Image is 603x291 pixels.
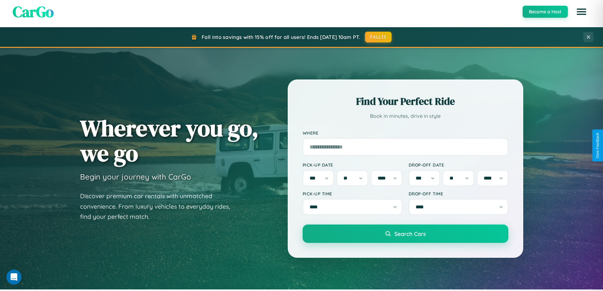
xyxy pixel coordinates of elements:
label: Drop-off Date [409,162,508,168]
label: Where [303,130,508,136]
iframe: Intercom live chat [6,269,22,285]
button: Open menu [573,3,590,21]
button: Search Cars [303,225,508,243]
label: Drop-off Time [409,191,508,196]
button: Become a Host [523,6,568,18]
span: Search Cars [394,230,426,237]
p: Book in minutes, drive in style [303,111,508,121]
div: Give Feedback [595,133,600,158]
label: Pick-up Time [303,191,402,196]
p: Discover premium car rentals with unmatched convenience. From luxury vehicles to everyday rides, ... [80,191,238,222]
span: CarGo [13,1,54,22]
label: Pick-up Date [303,162,402,168]
h1: Wherever you go, we go [80,116,259,166]
h3: Begin your journey with CarGo [80,172,191,181]
button: FALL15 [365,32,392,42]
span: Fall into savings with 15% off for all users! Ends [DATE] 10am PT. [202,34,360,40]
h2: Find Your Perfect Ride [303,94,508,108]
